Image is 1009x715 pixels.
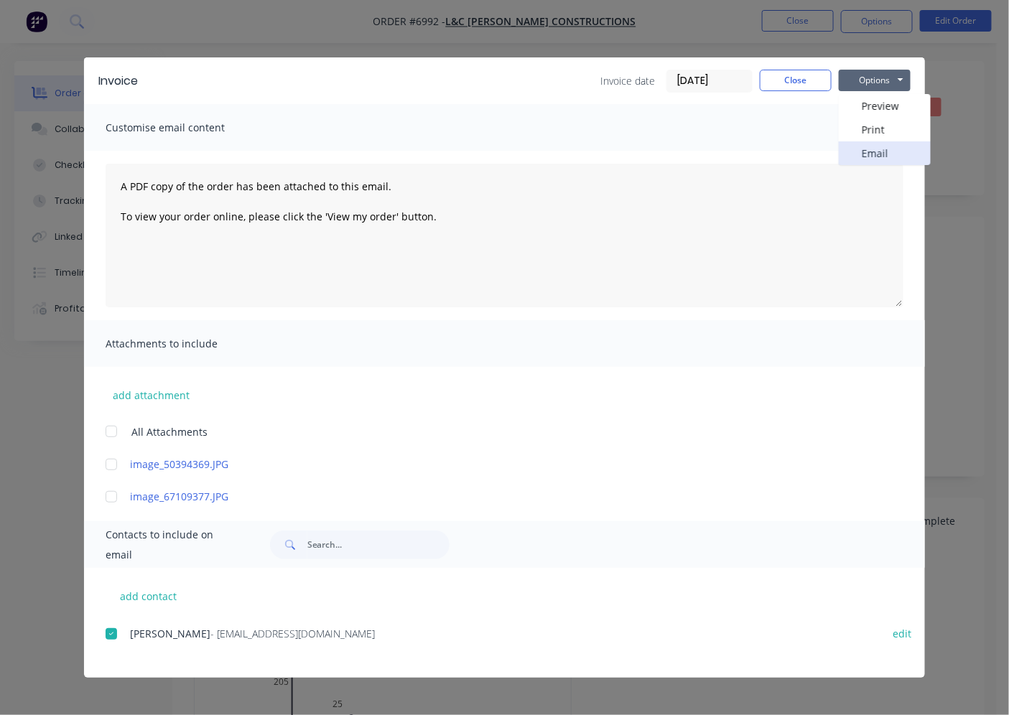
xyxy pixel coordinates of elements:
button: Preview [839,94,931,118]
button: Print [839,118,931,141]
span: Attachments to include [106,334,264,354]
button: add contact [106,585,192,607]
button: Email [839,141,931,165]
a: image_50394369.JPG [130,457,868,472]
textarea: A PDF copy of the order has been attached to this email. To view your order online, please click ... [106,164,903,307]
a: image_67109377.JPG [130,489,868,504]
span: Customise email content [106,118,264,138]
span: All Attachments [131,424,208,439]
div: Invoice [98,73,138,90]
span: - [EMAIL_ADDRESS][DOMAIN_NAME] [210,627,375,640]
span: Invoice date [600,73,655,88]
button: edit [885,624,921,643]
input: Search... [307,531,450,559]
span: Contacts to include on email [106,525,234,565]
button: Options [839,70,911,91]
button: Close [760,70,832,91]
span: [PERSON_NAME] [130,627,210,640]
button: add attachment [106,384,197,406]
